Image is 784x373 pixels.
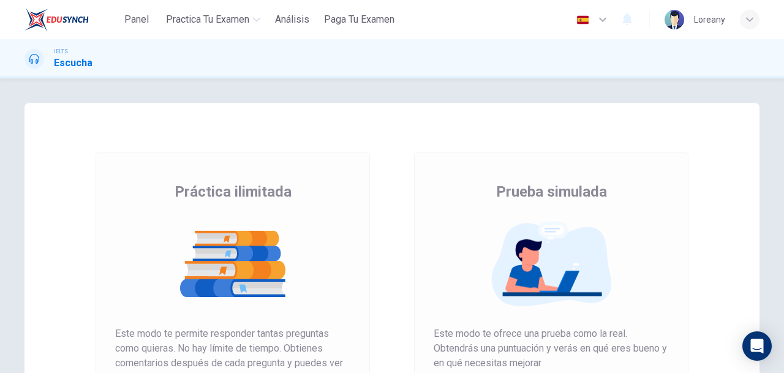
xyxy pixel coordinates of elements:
button: Análisis [270,9,314,31]
div: Open Intercom Messenger [742,331,772,361]
span: IELTS [54,47,68,56]
span: Prueba simulada [496,182,607,202]
span: Práctica ilimitada [175,182,292,202]
a: EduSynch logo [24,7,117,32]
img: EduSynch logo [24,7,89,32]
button: Paga Tu Examen [319,9,399,31]
span: Practica tu examen [166,12,249,27]
h1: Escucha [54,56,92,70]
span: Paga Tu Examen [324,12,394,27]
img: Profile picture [665,10,684,29]
button: Panel [117,9,156,31]
img: es [575,15,590,24]
span: Análisis [275,12,309,27]
span: Panel [124,12,149,27]
button: Practica tu examen [161,9,265,31]
div: Loreany [694,12,725,27]
span: Este modo te ofrece una prueba como la real. Obtendrás una puntuación y verás en qué eres bueno y... [434,326,669,371]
